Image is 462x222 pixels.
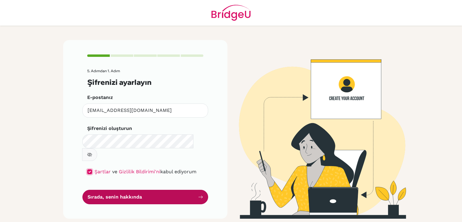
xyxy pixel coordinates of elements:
font: Şifrenizi oluşturun [87,125,132,131]
button: Sırada, senin hakkında [82,190,208,204]
font: 5. Adımdan 1. Adım [87,69,120,73]
font: Şifrenizi ayarlayın [87,78,152,87]
font: kabul ediyorum [160,169,196,174]
a: Gizlilik Bildirimi'ni [119,169,160,174]
font: E-postanız [87,94,113,100]
input: E-postanızı girin* [82,103,208,118]
font: Sırada, senin hakkında [88,194,142,200]
a: Şartlar [94,169,111,174]
font: ve [112,169,117,174]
